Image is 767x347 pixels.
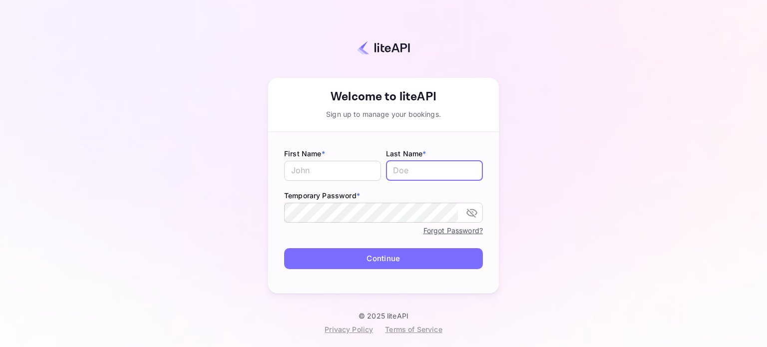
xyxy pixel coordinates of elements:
label: First Name [284,148,381,159]
input: John [284,161,381,181]
div: Terms of Service [385,324,442,335]
label: Temporary Password [284,190,483,201]
a: Forgot Password? [423,226,483,235]
p: © 2025 liteAPI [359,312,408,320]
div: Welcome to liteAPI [268,88,499,106]
button: toggle password visibility [462,203,482,223]
a: Forgot Password? [423,224,483,236]
button: Continue [284,248,483,270]
div: Privacy Policy [325,324,373,335]
div: Sign up to manage your bookings. [268,109,499,119]
img: liteapi [357,40,410,55]
label: Last Name [386,148,483,159]
input: Doe [386,161,483,181]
